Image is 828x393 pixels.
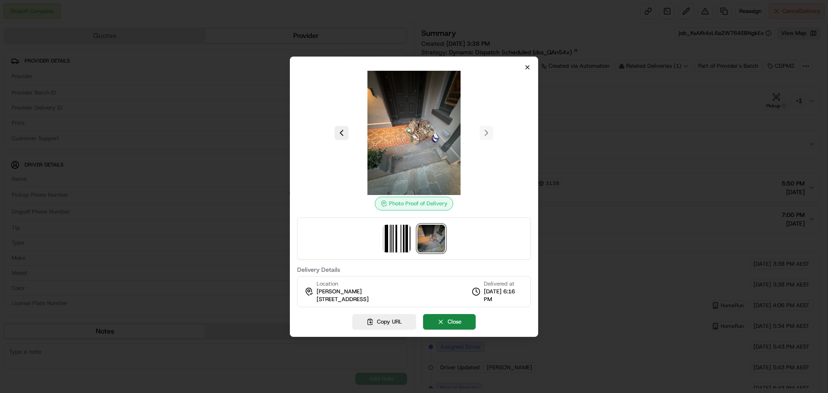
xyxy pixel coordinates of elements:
span: [PERSON_NAME] [317,288,362,296]
div: Photo Proof of Delivery [375,197,453,211]
img: photo_proof_of_delivery image [417,225,445,252]
img: barcode_scan_on_pickup image [383,225,411,252]
img: photo_proof_of_delivery image [352,71,476,195]
button: Close [423,314,476,330]
button: Copy URL [352,314,416,330]
label: Delivery Details [297,267,531,273]
span: [DATE] 6:16 PM [484,288,524,303]
span: [STREET_ADDRESS] [317,296,369,303]
span: Delivered at [484,280,524,288]
span: Location [317,280,338,288]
